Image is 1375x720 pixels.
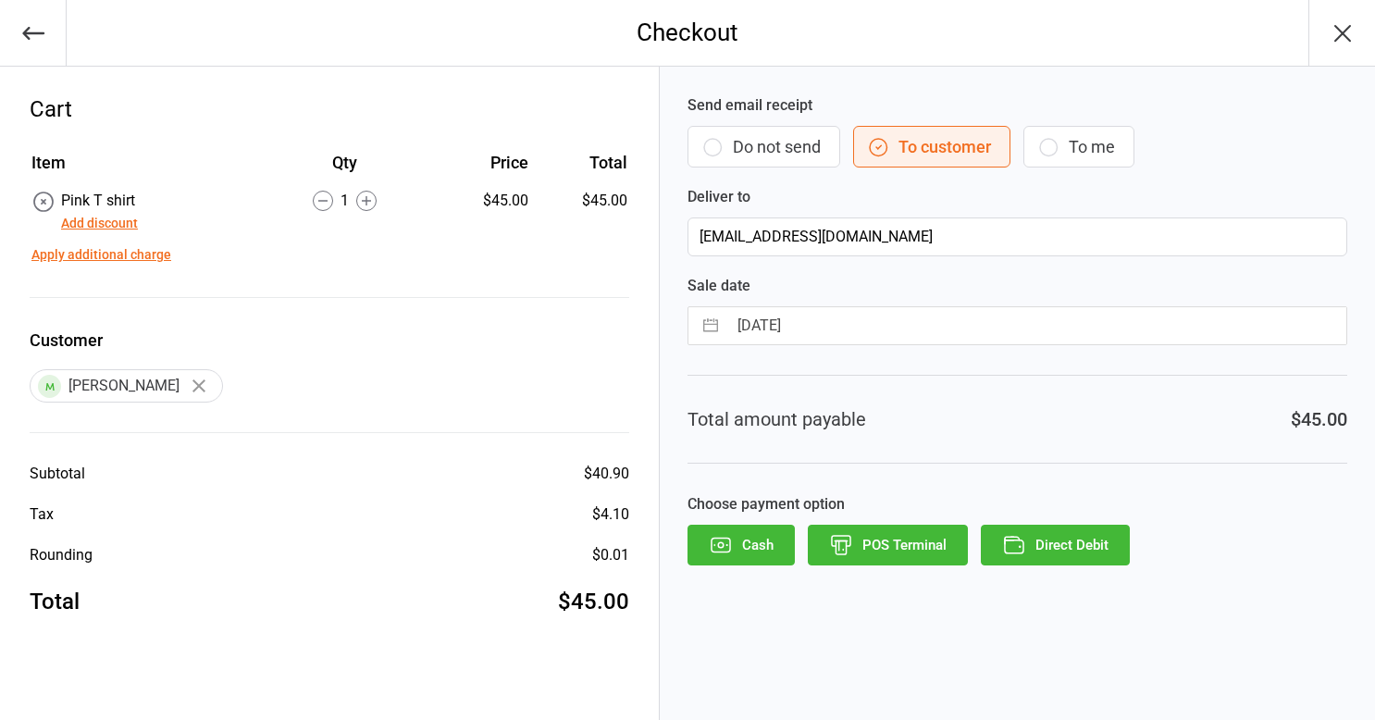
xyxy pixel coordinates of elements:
label: Sale date [687,275,1347,297]
div: Tax [30,503,54,526]
div: Subtotal [30,463,85,485]
button: Direct Debit [981,525,1130,565]
div: Price [431,150,528,175]
div: 1 [260,190,428,212]
div: Rounding [30,544,93,566]
button: To me [1023,126,1134,168]
div: Cart [30,93,629,126]
label: Deliver to [687,186,1347,208]
label: Customer [30,328,629,353]
button: Cash [687,525,795,565]
div: $40.90 [584,463,629,485]
th: Item [31,150,258,188]
button: To customer [853,126,1010,168]
label: Choose payment option [687,493,1347,515]
div: Total [30,585,80,618]
span: Pink T shirt [61,192,135,209]
td: $45.00 [536,190,627,234]
th: Qty [260,150,428,188]
div: $45.00 [1291,405,1347,433]
div: $0.01 [592,544,629,566]
div: $45.00 [558,585,629,618]
label: Send email receipt [687,94,1347,117]
div: Total amount payable [687,405,866,433]
button: Add discount [61,214,138,233]
th: Total [536,150,627,188]
input: Customer Email [687,217,1347,256]
button: Do not send [687,126,840,168]
div: [PERSON_NAME] [30,369,223,403]
button: Apply additional charge [31,245,171,265]
button: POS Terminal [808,525,968,565]
div: $45.00 [431,190,528,212]
div: $4.10 [592,503,629,526]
